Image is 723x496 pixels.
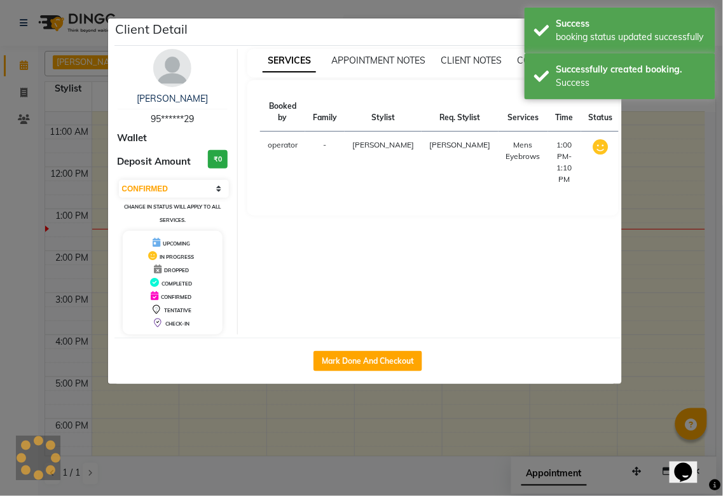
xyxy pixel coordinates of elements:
[162,280,192,287] span: COMPLETED
[556,76,706,90] div: Success
[556,17,706,31] div: Success
[422,93,499,132] th: Req. Stylist
[548,132,581,193] td: 1:00 PM-1:10 PM
[499,93,548,132] th: Services
[518,55,584,66] span: CONSUMPTION
[118,155,191,169] span: Deposit Amount
[506,139,541,162] div: Mens Eyebrows
[305,132,345,193] td: -
[331,55,425,66] span: APPOINTMENT NOTES
[116,20,188,39] h5: Client Detail
[165,320,189,327] span: CHECK-IN
[670,445,710,483] iframe: chat widget
[164,267,189,273] span: DROPPED
[556,31,706,44] div: booking status updated successfully
[161,294,191,300] span: CONFIRMED
[137,93,208,104] a: [PERSON_NAME]
[548,93,581,132] th: Time
[260,132,305,193] td: operator
[124,203,221,223] small: Change in status will apply to all services.
[556,63,706,76] div: Successfully created booking.
[160,254,194,260] span: IN PROGRESS
[163,240,190,247] span: UPCOMING
[305,93,345,132] th: Family
[208,150,228,169] h3: ₹0
[345,93,422,132] th: Stylist
[313,351,422,371] button: Mark Done And Checkout
[118,131,148,146] span: Wallet
[441,55,502,66] span: CLIENT NOTES
[352,140,414,149] span: [PERSON_NAME]
[164,307,191,313] span: TENTATIVE
[581,93,621,132] th: Status
[153,49,191,87] img: avatar
[429,140,491,149] span: [PERSON_NAME]
[260,93,305,132] th: Booked by
[263,50,316,72] span: SERVICES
